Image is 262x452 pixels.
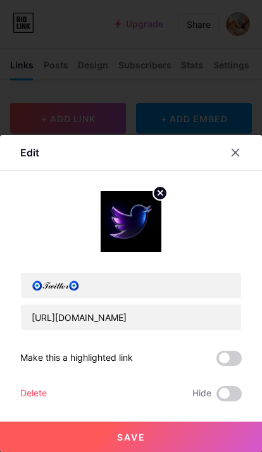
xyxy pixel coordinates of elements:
[20,351,133,366] div: Make this a highlighted link
[117,432,146,443] span: Save
[21,273,241,298] input: Title
[101,191,161,252] img: link_thumbnail
[20,145,39,160] div: Edit
[21,304,241,330] input: URL
[192,386,211,401] span: Hide
[20,386,47,401] div: Delete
